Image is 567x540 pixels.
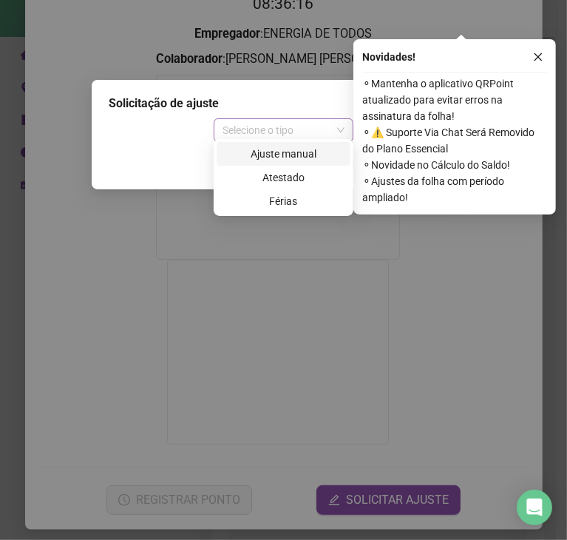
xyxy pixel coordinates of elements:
[517,490,552,525] div: Open Intercom Messenger
[109,95,458,112] div: Solicitação de ajuste
[533,52,543,62] span: close
[225,146,342,162] div: Ajuste manual
[362,124,547,157] span: ⚬ ⚠️ Suporte Via Chat Será Removido do Plano Essencial
[362,173,547,206] span: ⚬ Ajustes da folha com período ampliado!
[223,119,344,141] span: Selecione o tipo
[362,49,415,65] span: Novidades !
[362,75,547,124] span: ⚬ Mantenha o aplicativo QRPoint atualizado para evitar erros na assinatura da folha!
[225,169,342,186] div: Atestado
[362,157,547,173] span: ⚬ Novidade no Cálculo do Saldo!
[217,189,350,213] div: Férias
[225,193,342,209] div: Férias
[217,142,350,166] div: Ajuste manual
[217,166,350,189] div: Atestado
